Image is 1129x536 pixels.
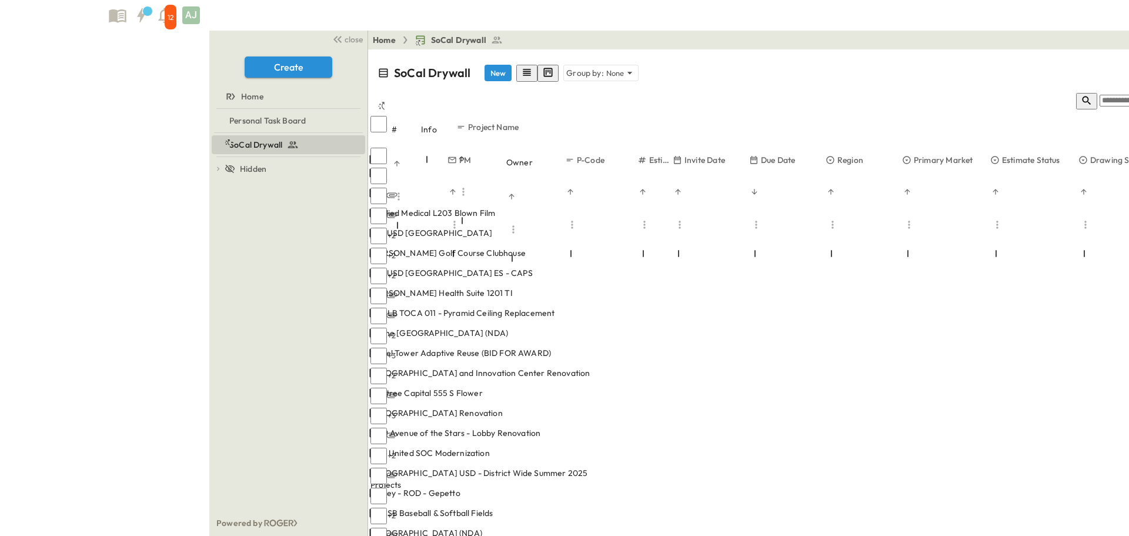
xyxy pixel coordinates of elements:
input: Select row [370,168,387,184]
input: Select row [370,468,387,484]
input: Select row [370,408,387,424]
input: Select row [370,188,387,204]
p: Group by: [566,67,604,79]
a: Home [212,88,363,105]
div: SoCal Drywalltest [212,135,365,154]
input: Select row [370,228,387,244]
input: Select row [370,288,387,304]
input: Select row [370,248,387,264]
button: AJ [181,5,201,25]
div: # [392,113,421,146]
input: Select row [370,208,387,224]
span: Oaktree Capital 555 S Flower [370,387,483,399]
span: Angel Tower Adaptive Reuse (BID FOR AWARD) [370,347,551,359]
a: SoCal Drywall [212,137,363,153]
span: Hidden [240,163,266,175]
input: Select row [370,268,387,284]
h6: 4 [145,23,151,31]
div: Personal Task Boardtest [212,111,365,130]
button: row view [516,65,537,82]
input: Select row [370,488,387,504]
span: Applied Medical L203 Blown Film [370,207,495,219]
button: 4 [129,5,153,26]
div: Info [421,113,456,146]
button: close [328,31,365,47]
input: Select row [370,388,387,404]
nav: breadcrumbs [373,34,510,46]
p: Project Name [468,121,519,133]
span: Home [241,91,263,102]
span: CSUSB Baseball & Softball Fields [370,507,493,519]
input: Select row [370,348,387,364]
div: table view [516,65,559,82]
input: Select row [370,148,387,164]
a: Personal Task Board [212,112,363,129]
p: 12 [168,13,173,22]
p: None [606,67,624,79]
span: Celine [GEOGRAPHIC_DATA] (NDA) [370,327,508,339]
input: Select all rows [370,116,387,132]
div: Powered by [209,510,368,536]
span: [GEOGRAPHIC_DATA] Renovation [370,407,503,419]
span: 1999 Avenue of the Stars - Lobby Renovation [370,427,540,439]
div: AJ [182,6,200,24]
span: SoCal Drywall [431,34,486,46]
span: Disney - ROD - Gepetto [370,487,460,499]
span: [PERSON_NAME] Golf Course Clubhouse [370,247,526,259]
input: Select row [370,328,387,344]
span: [GEOGRAPHIC_DATA] USD - District Wide Summer 2025 Projects [370,467,615,491]
button: New [485,65,512,81]
span: Personal Task Board [229,115,306,126]
span: close [345,34,363,45]
input: Select row [370,368,387,384]
a: Home [373,34,396,46]
input: Select row [370,428,387,444]
p: SoCal Drywall [394,65,470,81]
span: [GEOGRAPHIC_DATA] and Innovation Center Renovation [370,367,590,379]
span: SBCUSD [GEOGRAPHIC_DATA] [370,227,492,239]
img: 6c363589ada0b36f064d841b69d3a419a338230e66bb0a533688fa5cc3e9e735.png [14,3,105,28]
span: SoCal Drywall [229,139,282,151]
input: Select row [370,448,387,464]
input: Select row [370,308,387,324]
input: Select row [370,508,387,524]
span: [PERSON_NAME] Health Suite 1201 TI [370,287,513,299]
span: SBCUSD [GEOGRAPHIC_DATA] ES - CAPS [370,267,533,279]
span: LAX United SOC Modernization [370,447,490,459]
button: Create [245,56,332,78]
span: CSULB TOCA 011 - Pyramid Ceiling Replacement [370,307,555,319]
button: kanban view [537,65,559,82]
a: SoCal Drywall [415,34,503,46]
